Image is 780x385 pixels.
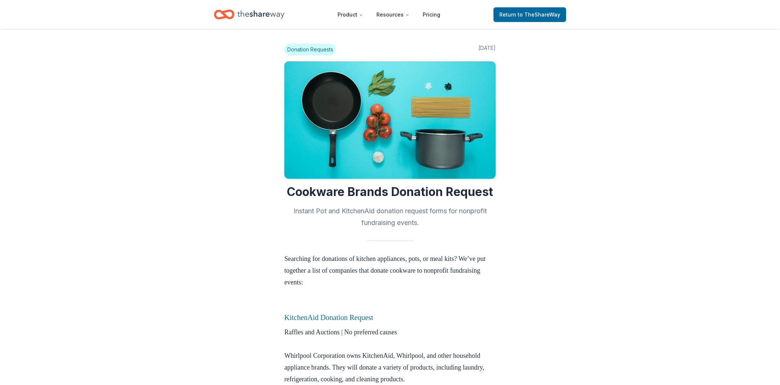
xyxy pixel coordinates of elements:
span: Return [499,10,560,19]
span: Donation Requests [284,44,336,55]
a: Pricing [417,7,446,22]
h1: Cookware Brands Donation Request [284,185,496,199]
a: KitchenAid Donation Request [284,313,373,322]
span: to TheShareWay [518,11,560,18]
img: Image for Cookware Brands Donation Request [284,61,496,179]
button: Resources [371,7,415,22]
a: Home [214,6,284,23]
button: Product [332,7,369,22]
span: [DATE] [478,44,496,55]
nav: Main [332,6,446,23]
h2: Instant Pot and KitchenAid donation request forms for nonprofit fundraising events. [284,205,496,229]
p: Searching for donations of kitchen appliances, pots, or meal kits? We’ve put together a list of c... [284,253,496,288]
a: Returnto TheShareWay [493,7,566,22]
